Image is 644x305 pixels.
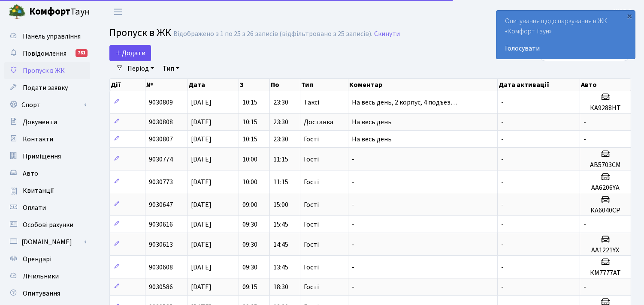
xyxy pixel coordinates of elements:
[501,282,504,292] span: -
[4,165,90,182] a: Авто
[273,135,288,144] span: 23:30
[352,117,392,127] span: На весь день
[23,203,46,212] span: Оплати
[498,79,580,91] th: Дата активації
[501,155,504,164] span: -
[580,79,631,91] th: Авто
[304,201,319,208] span: Гості
[273,200,288,209] span: 15:00
[4,216,90,233] a: Особові рахунки
[304,179,319,185] span: Гості
[242,282,257,292] span: 09:15
[584,184,627,192] h5: АА6206YA
[149,263,173,272] span: 9030608
[496,11,635,59] div: Опитування щодо паркування в ЖК «Комфорт Таун»
[23,49,67,58] span: Повідомлення
[501,177,504,187] span: -
[149,240,173,249] span: 9030613
[23,169,38,178] span: Авто
[191,200,212,209] span: [DATE]
[352,200,354,209] span: -
[352,155,354,164] span: -
[23,32,81,41] span: Панель управління
[242,117,257,127] span: 10:15
[273,240,288,249] span: 14:45
[626,12,634,20] div: ×
[107,5,129,19] button: Переключити навігацію
[23,289,60,298] span: Опитування
[501,240,504,249] span: -
[23,186,54,195] span: Квитанції
[273,263,288,272] span: 13:45
[4,79,90,96] a: Подати заявку
[149,155,173,164] span: 9030774
[501,98,504,107] span: -
[304,221,319,228] span: Гості
[242,177,257,187] span: 10:00
[191,155,212,164] span: [DATE]
[115,48,145,58] span: Додати
[187,79,239,91] th: Дата
[501,220,504,229] span: -
[149,135,173,144] span: 9030807
[4,268,90,285] a: Лічильники
[584,246,627,254] h5: АА1221YX
[4,233,90,251] a: [DOMAIN_NAME]
[23,152,61,161] span: Приміщення
[191,177,212,187] span: [DATE]
[273,98,288,107] span: 23:30
[23,83,68,93] span: Подати заявку
[584,117,586,127] span: -
[191,135,212,144] span: [DATE]
[191,263,212,272] span: [DATE]
[614,7,634,17] b: УНО Р.
[352,282,354,292] span: -
[149,98,173,107] span: 9030809
[273,155,288,164] span: 11:15
[23,117,57,127] span: Документи
[352,135,392,144] span: На весь день
[149,282,173,292] span: 9030586
[584,104,627,112] h5: КА9288НТ
[23,220,73,230] span: Особові рахунки
[584,161,627,169] h5: АВ5703СМ
[352,263,354,272] span: -
[584,220,586,229] span: -
[270,79,301,91] th: По
[109,45,151,61] a: Додати
[304,156,319,163] span: Гості
[145,79,187,91] th: №
[273,177,288,187] span: 11:15
[109,25,171,40] span: Пропуск в ЖК
[501,200,504,209] span: -
[501,263,504,272] span: -
[584,206,627,215] h5: КА6040СР
[505,43,626,54] a: Голосувати
[4,96,90,114] a: Спорт
[149,177,173,187] span: 9030773
[29,5,70,18] b: Комфорт
[4,28,90,45] a: Панель управління
[29,5,90,19] span: Таун
[23,135,53,144] span: Контакти
[584,282,586,292] span: -
[191,117,212,127] span: [DATE]
[4,148,90,165] a: Приміщення
[304,136,319,143] span: Гості
[4,182,90,199] a: Квитанції
[304,284,319,290] span: Гості
[4,114,90,131] a: Документи
[23,66,65,75] span: Пропуск в ЖК
[4,131,90,148] a: Контакти
[239,79,270,91] th: З
[242,135,257,144] span: 10:15
[191,240,212,249] span: [DATE]
[9,3,26,21] img: logo.png
[242,98,257,107] span: 10:15
[584,135,586,144] span: -
[501,117,504,127] span: -
[242,155,257,164] span: 10:00
[159,61,183,76] a: Тип
[352,220,354,229] span: -
[191,220,212,229] span: [DATE]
